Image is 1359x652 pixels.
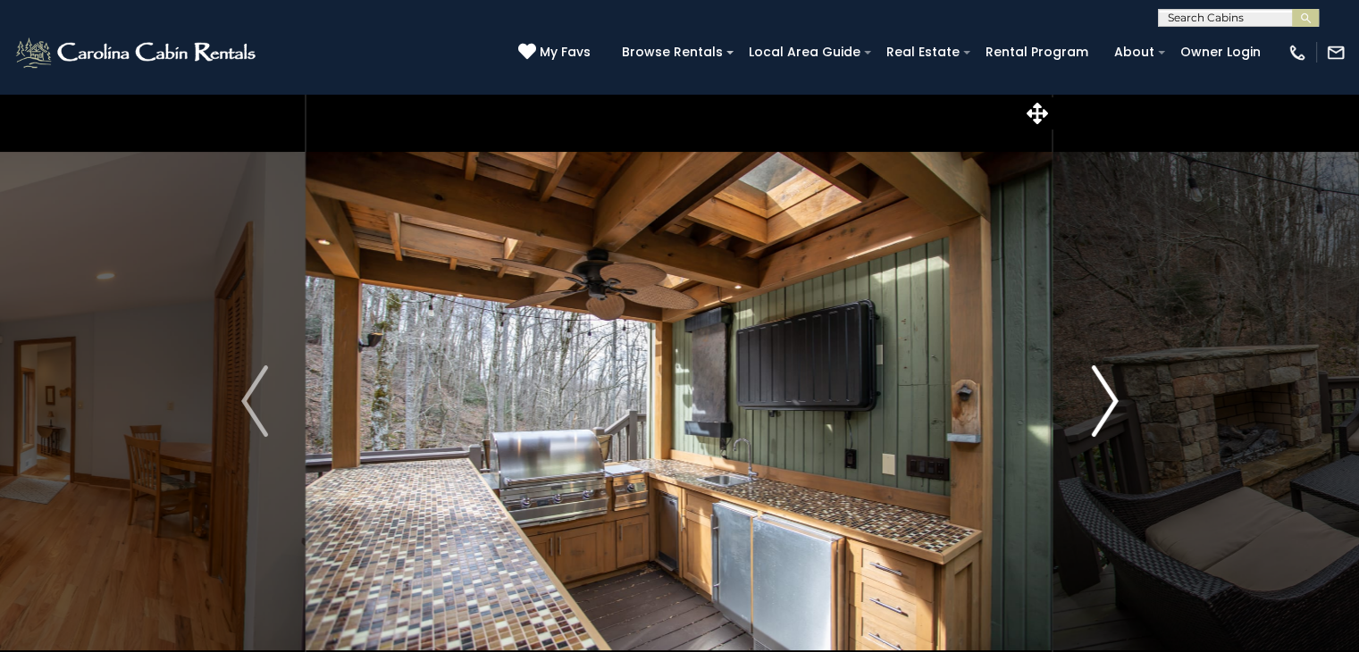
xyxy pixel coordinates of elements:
[740,38,869,66] a: Local Area Guide
[1171,38,1270,66] a: Owner Login
[877,38,969,66] a: Real Estate
[13,35,261,71] img: White-1-2.png
[518,43,595,63] a: My Favs
[977,38,1097,66] a: Rental Program
[1326,43,1346,63] img: mail-regular-white.png
[613,38,732,66] a: Browse Rentals
[241,365,268,437] img: arrow
[1288,43,1307,63] img: phone-regular-white.png
[1091,365,1118,437] img: arrow
[1105,38,1163,66] a: About
[540,43,591,62] span: My Favs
